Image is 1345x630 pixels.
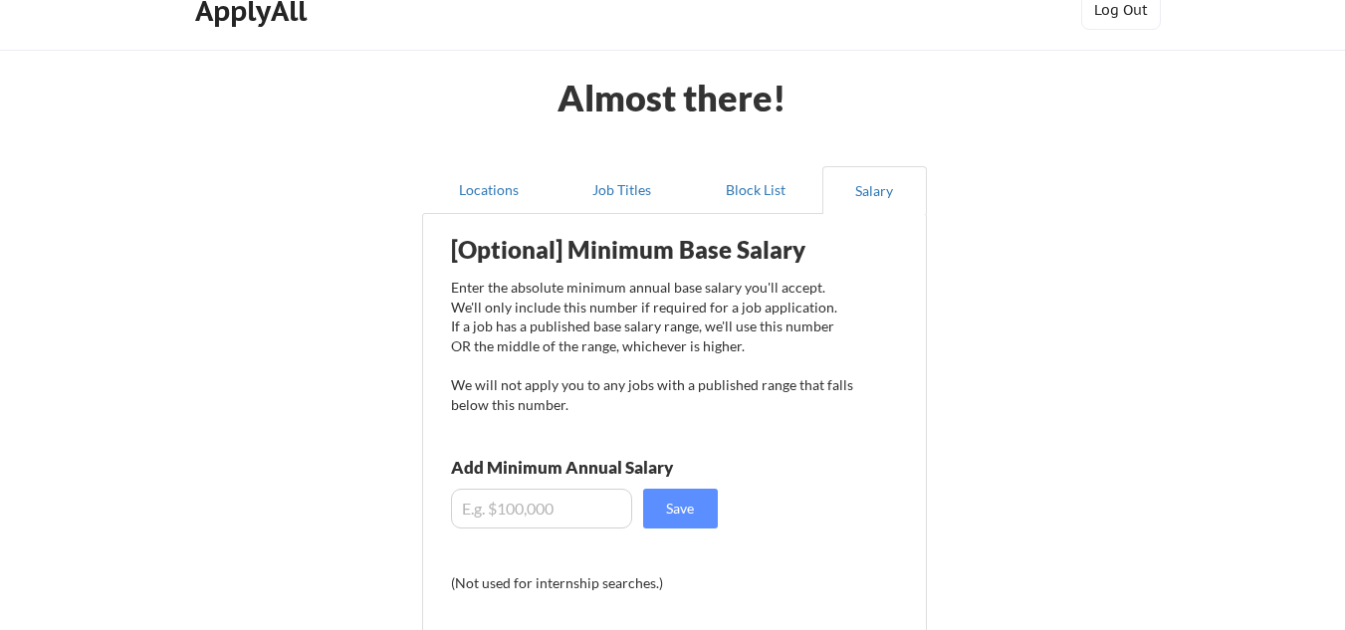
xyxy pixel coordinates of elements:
button: Job Titles [556,166,689,214]
div: Almost there! [533,80,810,115]
div: [Optional] Minimum Base Salary [451,238,853,262]
div: Add Minimum Annual Salary [451,459,762,476]
div: Enter the absolute minimum annual base salary you'll accept. We'll only include this number if re... [451,278,853,414]
input: E.g. $100,000 [451,489,632,528]
button: Locations [422,166,556,214]
button: Block List [689,166,822,214]
div: (Not used for internship searches.) [451,573,721,593]
button: Salary [822,166,927,214]
button: Save [643,489,718,528]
